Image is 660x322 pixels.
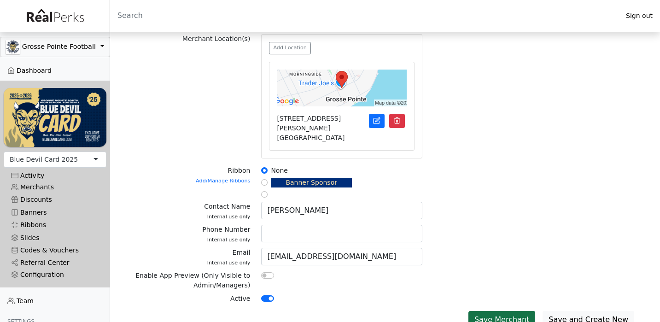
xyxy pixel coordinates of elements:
a: Referral Center [4,257,106,269]
a: Sign out [619,10,660,22]
a: Codes & Vouchers [4,244,106,257]
span: Internal use only [207,214,251,220]
div: Activity [11,172,99,180]
button: Add Location [269,42,311,54]
input: Search [110,5,619,27]
span: Internal use only [207,260,251,266]
a: Merchants [4,181,106,193]
label: Email [207,248,251,267]
a: Discounts [4,193,106,206]
div: [STREET_ADDRESS][PERSON_NAME] [GEOGRAPHIC_DATA] [271,114,365,143]
label: Contact Name [204,202,250,221]
img: GAa1zriJJmkmu1qRtUwg8x1nQwzlKm3DoqW9UgYl.jpg [6,40,20,54]
span: Internal use only [207,237,251,243]
a: Add/Manage Ribbons [196,178,250,184]
label: None [271,166,288,176]
label: Banner Sponsor [271,178,352,187]
label: Active [230,294,250,304]
div: Blue Devil Card 2025 [10,155,78,164]
img: real_perks_logo-01.svg [22,6,88,26]
img: WvZzOez5OCqmO91hHZfJL7W2tJ07LbGMjwPPNJwI.png [4,88,106,146]
a: Slides [4,231,106,244]
label: Enable App Preview (Only Visible to Admin/Managers) [132,271,251,290]
label: Merchant Location(s) [182,34,251,44]
a: Banners [4,206,106,219]
a: Ribbons [4,219,106,231]
div: Configuration [11,271,99,279]
label: Ribbon [196,166,250,185]
label: Phone Number [202,225,250,244]
img: staticmap [277,70,407,106]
